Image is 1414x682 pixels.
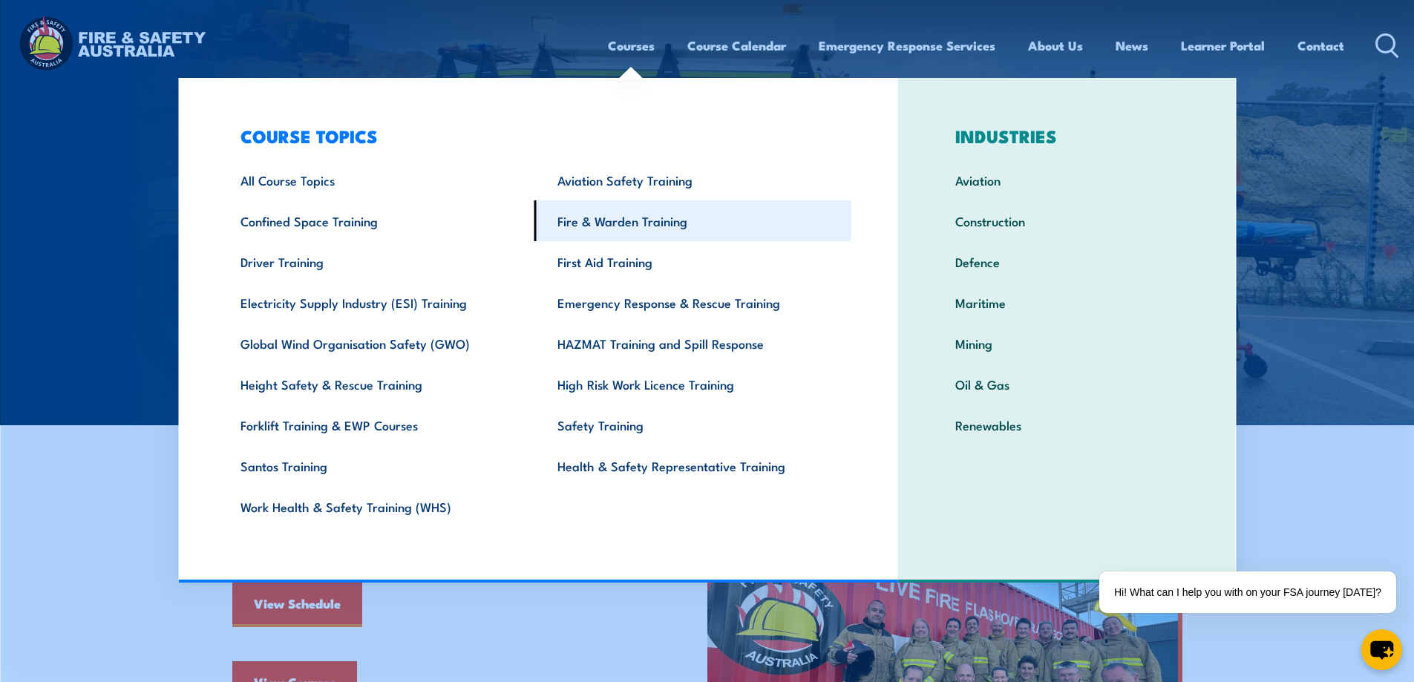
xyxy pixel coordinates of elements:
[534,282,851,323] a: Emergency Response & Rescue Training
[232,583,362,627] a: View Schedule
[932,241,1202,282] a: Defence
[1361,629,1402,670] button: chat-button
[1099,571,1396,613] div: Hi! What can I help you with on your FSA journey [DATE]?
[932,404,1202,445] a: Renewables
[534,200,851,241] a: Fire & Warden Training
[819,26,995,65] a: Emergency Response Services
[534,445,851,486] a: Health & Safety Representative Training
[217,364,534,404] a: Height Safety & Rescue Training
[534,323,851,364] a: HAZMAT Training and Spill Response
[932,323,1202,364] a: Mining
[1181,26,1265,65] a: Learner Portal
[217,323,534,364] a: Global Wind Organisation Safety (GWO)
[217,200,534,241] a: Confined Space Training
[1116,26,1148,65] a: News
[1028,26,1083,65] a: About Us
[217,241,534,282] a: Driver Training
[217,282,534,323] a: Electricity Supply Industry (ESI) Training
[608,26,655,65] a: Courses
[534,241,851,282] a: First Aid Training
[534,404,851,445] a: Safety Training
[687,26,786,65] a: Course Calendar
[217,445,534,486] a: Santos Training
[932,282,1202,323] a: Maritime
[217,125,851,146] h3: COURSE TOPICS
[932,200,1202,241] a: Construction
[932,125,1202,146] h3: INDUSTRIES
[217,160,534,200] a: All Course Topics
[932,364,1202,404] a: Oil & Gas
[534,160,851,200] a: Aviation Safety Training
[534,364,851,404] a: High Risk Work Licence Training
[217,486,534,527] a: Work Health & Safety Training (WHS)
[1297,26,1344,65] a: Contact
[217,404,534,445] a: Forklift Training & EWP Courses
[932,160,1202,200] a: Aviation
